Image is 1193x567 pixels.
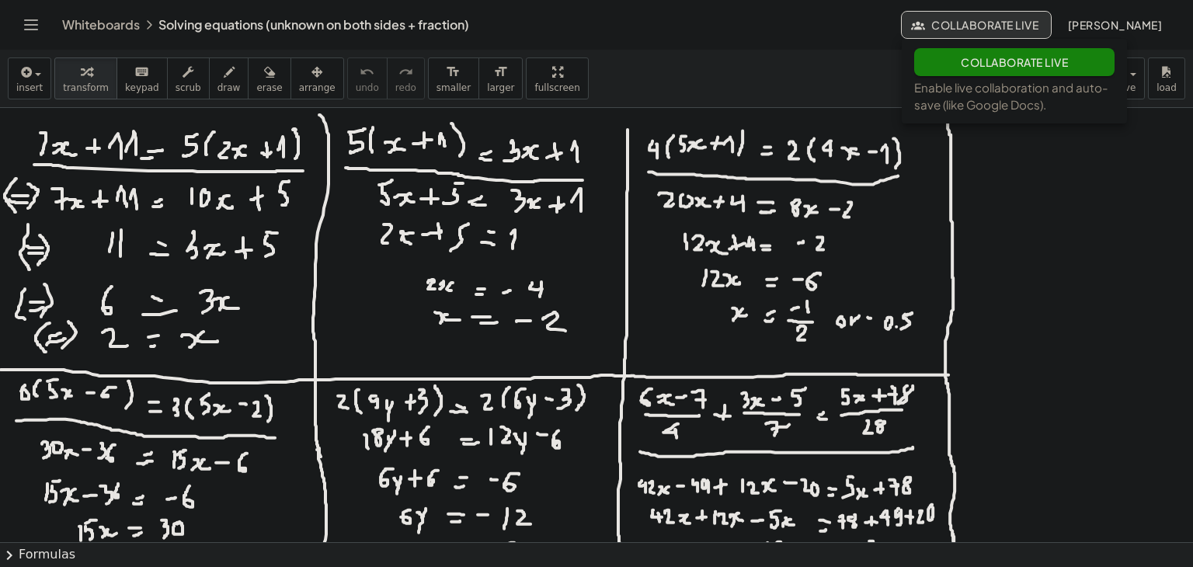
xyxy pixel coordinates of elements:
span: arrange [299,82,336,93]
button: scrub [167,57,210,99]
button: keyboardkeypad [117,57,168,99]
span: larger [487,82,514,93]
span: scrub [176,82,201,93]
i: keyboard [134,63,149,82]
span: undo [356,82,379,93]
i: format_size [493,63,508,82]
button: fullscreen [526,57,588,99]
i: undo [360,63,374,82]
button: insert [8,57,51,99]
button: Collaborate Live [914,48,1115,76]
button: erase [248,57,290,99]
span: draw [217,82,241,93]
span: redo [395,82,416,93]
span: transform [63,82,109,93]
button: transform [54,57,117,99]
button: draw [209,57,249,99]
button: Toggle navigation [19,12,43,37]
button: [PERSON_NAME] [1055,11,1174,39]
button: arrange [290,57,344,99]
button: format_sizesmaller [428,57,479,99]
span: insert [16,82,43,93]
span: smaller [437,82,471,93]
button: format_sizelarger [478,57,523,99]
button: Collaborate Live [901,11,1052,39]
span: fullscreen [534,82,579,93]
i: format_size [446,63,461,82]
span: keypad [125,82,159,93]
a: Whiteboards [62,17,140,33]
span: load [1156,82,1177,93]
i: redo [398,63,413,82]
span: [PERSON_NAME] [1067,18,1162,32]
button: redoredo [387,57,425,99]
span: Collaborate Live [961,55,1068,69]
div: Enable live collaboration and auto-save (like Google Docs). [914,79,1115,115]
span: Collaborate Live [914,18,1038,32]
button: undoundo [347,57,388,99]
button: load [1148,57,1185,99]
span: erase [256,82,282,93]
